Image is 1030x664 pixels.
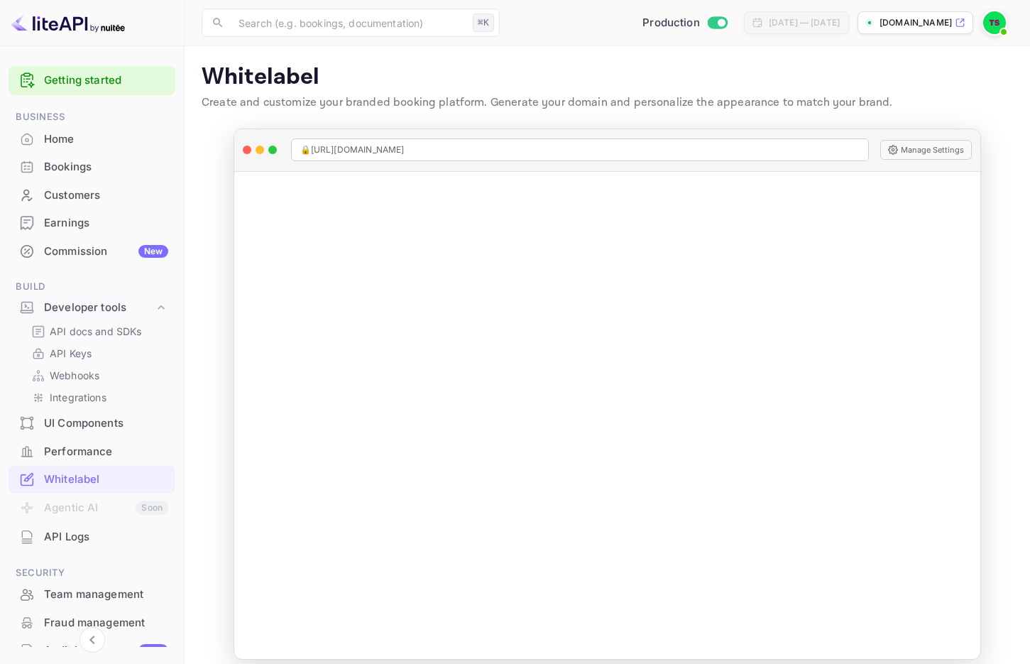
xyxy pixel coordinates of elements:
div: Whitelabel [9,466,175,494]
span: Build [9,279,175,295]
span: Production [642,15,700,31]
a: API docs and SDKs [31,324,164,339]
a: API Keys [31,346,164,361]
div: Team management [44,587,168,603]
div: Fraud management [44,615,168,631]
span: Business [9,109,175,125]
p: Create and customize your branded booking platform. Generate your domain and personalize the appe... [202,94,1013,111]
img: Teddie Scott [983,11,1006,34]
span: 🔒 [URL][DOMAIN_NAME] [300,143,405,156]
a: API Logs [9,523,175,550]
p: API docs and SDKs [50,324,142,339]
input: Search (e.g. bookings, documentation) [230,9,467,37]
div: Bookings [44,159,168,175]
a: UI Components [9,410,175,436]
a: Performance [9,438,175,464]
div: Earnings [9,209,175,237]
div: Webhooks [26,365,170,386]
a: Audit logsNew [9,637,175,663]
div: Earnings [44,215,168,232]
a: Getting started [44,72,168,89]
div: New [138,245,168,258]
div: API docs and SDKs [26,321,170,342]
p: [DOMAIN_NAME] [880,16,952,29]
div: CommissionNew [9,238,175,266]
div: Home [9,126,175,153]
p: Integrations [50,390,106,405]
a: Webhooks [31,368,164,383]
button: Collapse navigation [80,627,105,653]
div: Fraud management [9,609,175,637]
div: Developer tools [44,300,154,316]
div: [DATE] — [DATE] [769,16,840,29]
div: Switch to Sandbox mode [637,15,733,31]
div: Developer tools [9,295,175,320]
div: Customers [44,187,168,204]
a: CommissionNew [9,238,175,264]
div: Performance [9,438,175,466]
a: Bookings [9,153,175,180]
a: Integrations [31,390,164,405]
a: Whitelabel [9,466,175,492]
a: Home [9,126,175,152]
div: Integrations [26,387,170,408]
div: UI Components [9,410,175,437]
a: Earnings [9,209,175,236]
div: API Logs [44,529,168,545]
p: Whitelabel [202,63,1013,92]
div: Whitelabel [44,472,168,488]
div: Performance [44,444,168,460]
button: Manage Settings [880,140,972,160]
div: New [138,644,168,657]
div: Audit logs [44,643,168,659]
span: Security [9,565,175,581]
div: Commission [44,244,168,260]
div: Customers [9,182,175,209]
div: API Keys [26,343,170,364]
p: Webhooks [50,368,99,383]
div: Getting started [9,66,175,95]
a: Team management [9,581,175,607]
div: Home [44,131,168,148]
a: Fraud management [9,609,175,636]
img: LiteAPI logo [11,11,125,34]
div: Bookings [9,153,175,181]
div: ⌘K [473,13,494,32]
div: UI Components [44,415,168,432]
div: Team management [9,581,175,609]
div: API Logs [9,523,175,551]
p: API Keys [50,346,92,361]
a: Customers [9,182,175,208]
